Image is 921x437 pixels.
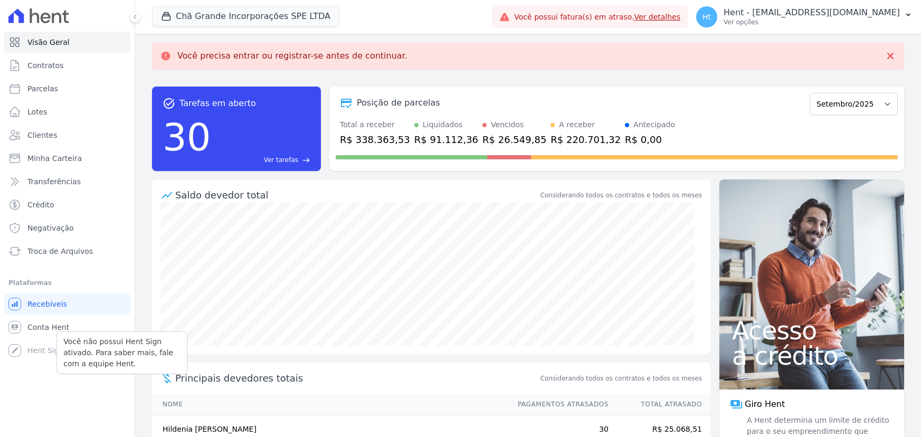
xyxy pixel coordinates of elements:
[27,130,57,140] span: Clientes
[27,246,93,256] span: Troca de Arquivos
[550,132,621,147] div: R$ 220.701,32
[540,374,702,383] span: Considerando todos os contratos e todos os meses
[8,277,126,289] div: Plataformas
[175,371,538,385] span: Principais devedores totais
[4,125,130,146] a: Clientes
[540,191,702,200] div: Considerando todos os contratos e todos os meses
[4,55,130,76] a: Contratos
[264,155,298,165] span: Ver tarefas
[175,188,538,202] div: Saldo devedor total
[27,223,74,233] span: Negativação
[491,119,524,130] div: Vencidos
[414,132,478,147] div: R$ 91.112,36
[724,7,900,18] p: Hent - [EMAIL_ADDRESS][DOMAIN_NAME]
[179,97,256,110] span: Tarefas em aberto
[302,156,310,164] span: east
[27,176,81,187] span: Transferências
[514,12,680,23] span: Você possui fatura(s) em atraso.
[27,153,82,164] span: Minha Carteira
[732,318,891,343] span: Acesso
[27,199,54,210] span: Crédito
[340,132,410,147] div: R$ 338.363,53
[745,398,785,411] span: Giro Hent
[559,119,595,130] div: A receber
[423,119,463,130] div: Liquidados
[4,317,130,338] a: Conta Hent
[482,132,546,147] div: R$ 26.549,85
[357,97,440,109] div: Posição de parcelas
[633,119,675,130] div: Antecipado
[4,194,130,215] a: Crédito
[4,148,130,169] a: Minha Carteira
[688,2,921,32] button: Ht Hent - [EMAIL_ADDRESS][DOMAIN_NAME] Ver opções
[702,13,711,21] span: Ht
[609,394,710,415] th: Total Atrasado
[163,110,211,165] div: 30
[4,78,130,99] a: Parcelas
[724,18,900,26] p: Ver opções
[27,60,63,71] span: Contratos
[4,241,130,262] a: Troca de Arquivos
[177,51,407,61] p: Você precisa entrar ou registrar-se antes de continuar.
[4,293,130,315] a: Recebíveis
[732,343,891,368] span: a crédito
[4,32,130,53] a: Visão Geral
[4,101,130,122] a: Lotes
[27,83,58,94] span: Parcelas
[152,394,508,415] th: Nome
[27,37,70,47] span: Visão Geral
[340,119,410,130] div: Total a receber
[634,13,680,21] a: Ver detalhes
[27,322,69,332] span: Conta Hent
[163,97,175,110] span: task_alt
[27,107,48,117] span: Lotes
[215,155,310,165] a: Ver tarefas east
[508,394,609,415] th: Pagamentos Atrasados
[152,6,339,26] button: Chã Grande Incorporações SPE LTDA
[27,299,67,309] span: Recebíveis
[4,171,130,192] a: Transferências
[625,132,675,147] div: R$ 0,00
[63,336,181,369] p: Você não possui Hent Sign ativado. Para saber mais, fale com a equipe Hent.
[4,217,130,239] a: Negativação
